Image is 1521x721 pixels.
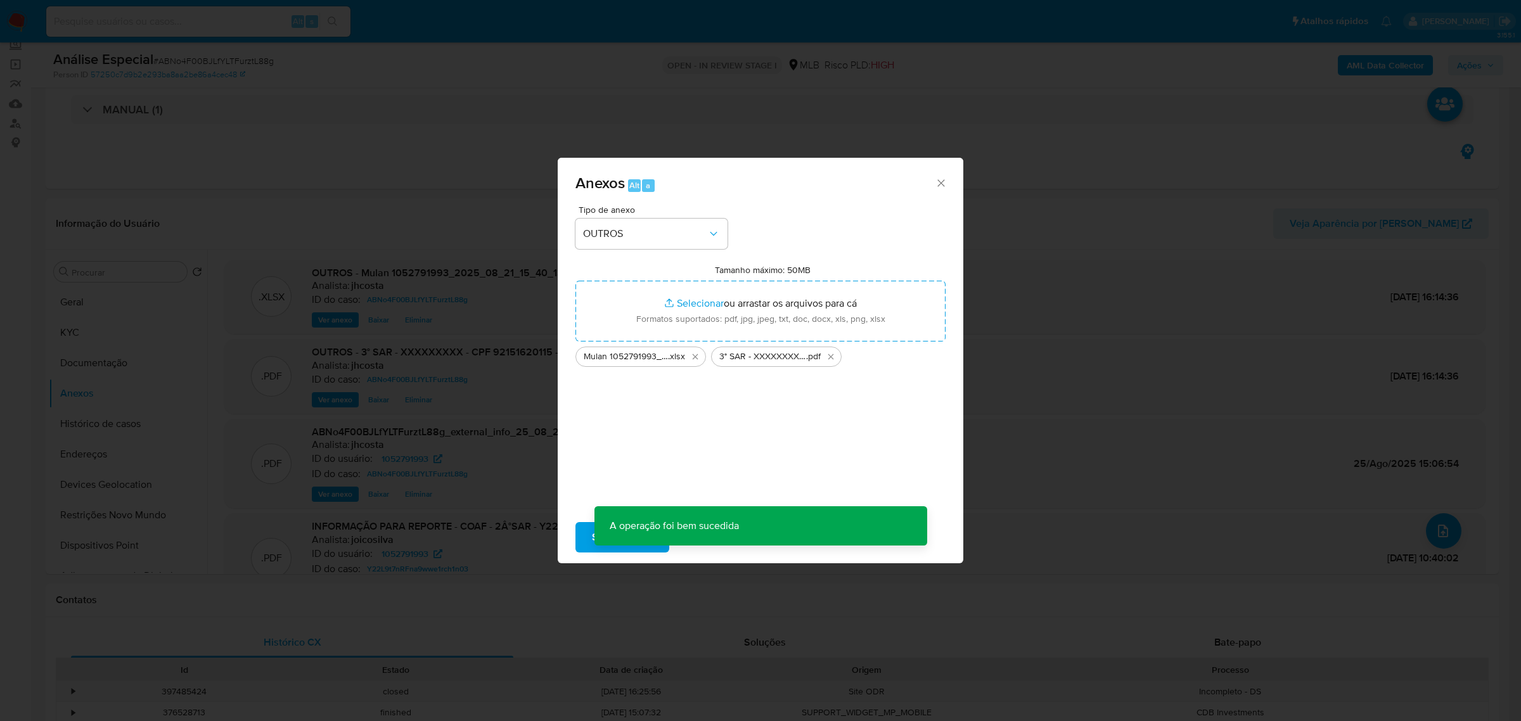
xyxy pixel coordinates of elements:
span: a [646,179,650,191]
label: Tamanho máximo: 50MB [715,264,811,276]
button: OUTROS [575,219,728,249]
button: Excluir Mulan 1052791993_2025_08_21_15_40_13.xlsx [688,349,703,364]
span: OUTROS [583,227,707,240]
span: Alt [629,179,639,191]
button: Excluir 3° SAR - XXXXXXXXX - CPF 92151620115 - MARIA ELISENE LINO DA SILVA (1).pdf [823,349,838,364]
span: .xlsx [668,350,685,363]
span: .pdf [806,350,821,363]
span: Tipo de anexo [579,205,731,214]
button: Subir arquivo [575,522,669,552]
span: Subir arquivo [592,523,653,551]
ul: Arquivos selecionados [575,341,946,367]
span: Anexos [575,172,625,194]
p: A operação foi bem sucedida [594,506,754,546]
span: Cancelar [691,523,732,551]
button: Fechar [935,177,946,188]
span: Mulan 1052791993_2025_08_21_15_40_13 [584,350,668,363]
span: 3° SAR - XXXXXXXXX - CPF 92151620115 - [PERSON_NAME] (1) [719,350,806,363]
